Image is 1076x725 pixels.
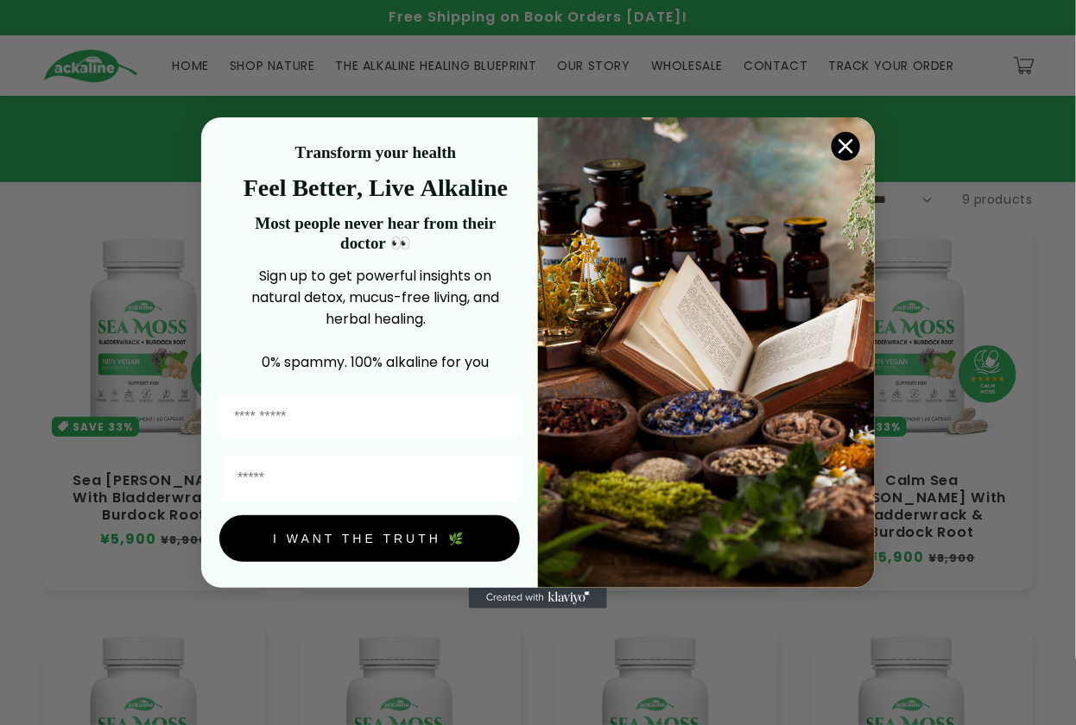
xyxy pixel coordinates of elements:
input: Email [223,457,520,501]
img: 4a4a186a-b914-4224-87c7-990d8ecc9bca.jpeg [538,117,875,588]
strong: Feel Better, Live Alkaline [244,174,508,201]
strong: Transform your health [295,143,457,161]
strong: Most people never hear from their doctor 👀 [255,214,496,252]
p: 0% spammy. 100% alkaline for you [231,351,520,373]
a: Created with Klaviyo - opens in a new tab [469,588,607,608]
button: Close dialog [831,131,861,161]
button: I WANT THE TRUTH 🌿 [219,515,520,562]
input: First Name [219,395,520,439]
p: Sign up to get powerful insights on natural detox, mucus-free living, and herbal healing. [231,265,520,330]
